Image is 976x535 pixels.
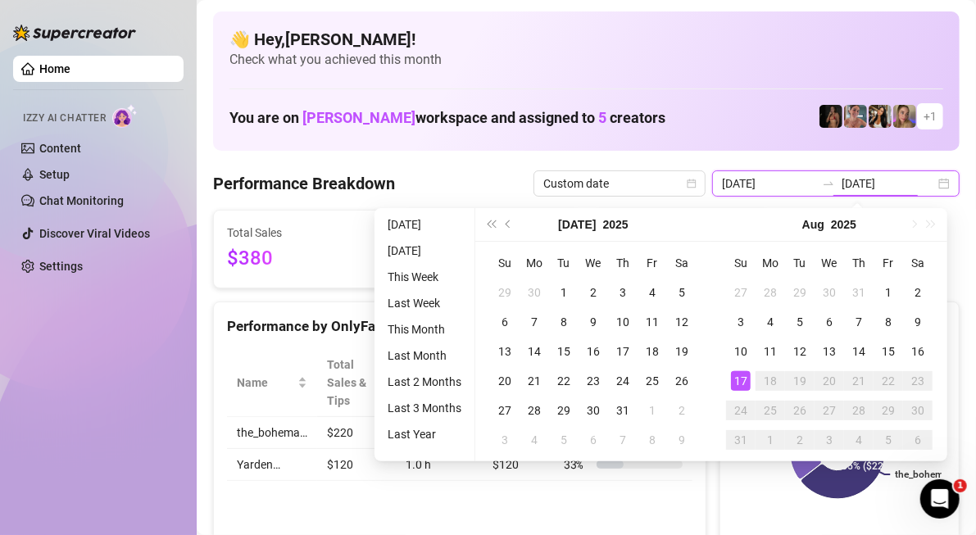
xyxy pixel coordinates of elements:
td: 2025-07-13 [490,337,520,366]
div: 23 [908,371,928,391]
div: 18 [760,371,780,391]
span: [PERSON_NAME] [302,109,415,126]
td: 2025-07-03 [608,278,638,307]
td: 2025-07-19 [667,337,697,366]
td: 2025-07-30 [579,396,608,425]
th: We [815,248,844,278]
img: AI Chatter [112,104,138,128]
img: logo-BBDzfeDw.svg [13,25,136,41]
div: 5 [878,430,898,450]
div: 27 [495,401,515,420]
th: Fr [874,248,903,278]
div: 30 [908,401,928,420]
div: 28 [524,401,544,420]
div: 2 [583,283,603,302]
td: 2025-08-28 [844,396,874,425]
div: 9 [908,312,928,332]
td: 1.0 h [396,449,483,481]
td: Yarden… [227,449,317,481]
td: 2025-07-02 [579,278,608,307]
div: 4 [849,430,869,450]
td: 2025-08-03 [490,425,520,455]
div: 11 [642,312,662,332]
td: 2025-07-16 [579,337,608,366]
td: 2025-07-18 [638,337,667,366]
div: 9 [583,312,603,332]
a: Content [39,142,81,155]
div: 7 [613,430,633,450]
th: Tu [549,248,579,278]
td: 2025-09-02 [785,425,815,455]
div: 4 [524,430,544,450]
div: 24 [613,371,633,391]
div: 31 [731,430,751,450]
div: 30 [524,283,544,302]
div: 21 [524,371,544,391]
span: to [822,177,835,190]
div: 30 [819,283,839,302]
th: Total Sales & Tips [317,349,396,417]
div: 26 [790,401,810,420]
td: 2025-07-15 [549,337,579,366]
img: Cherry [893,105,916,128]
th: Sa [903,248,933,278]
div: 11 [760,342,780,361]
td: 2025-08-10 [726,337,756,366]
td: 2025-08-30 [903,396,933,425]
input: End date [842,175,935,193]
td: 2025-07-09 [579,307,608,337]
td: 2025-08-12 [785,337,815,366]
td: 2025-08-09 [667,425,697,455]
span: $380 [227,243,376,274]
span: 1 [954,479,967,492]
th: Su [490,248,520,278]
div: 6 [583,430,603,450]
td: 2025-08-02 [903,278,933,307]
td: 2025-07-28 [756,278,785,307]
td: 2025-08-20 [815,366,844,396]
div: 13 [495,342,515,361]
img: AdelDahan [869,105,892,128]
div: 7 [849,312,869,332]
td: 2025-09-05 [874,425,903,455]
div: 17 [731,371,751,391]
div: 8 [642,430,662,450]
td: $120 [317,449,396,481]
div: 23 [583,371,603,391]
button: Choose a month [558,208,596,241]
td: 2025-07-29 [549,396,579,425]
td: 2025-07-27 [490,396,520,425]
span: calendar [687,179,697,188]
td: 2025-08-19 [785,366,815,396]
td: 2025-08-31 [726,425,756,455]
td: 2025-06-30 [520,278,549,307]
div: 8 [554,312,574,332]
td: 2025-06-29 [490,278,520,307]
li: This Month [381,320,468,339]
th: Mo [756,248,785,278]
div: 29 [790,283,810,302]
img: the_bohema [819,105,842,128]
td: 2025-09-03 [815,425,844,455]
div: 1 [878,283,898,302]
td: 2025-09-01 [756,425,785,455]
div: 2 [672,401,692,420]
div: 26 [672,371,692,391]
div: 6 [908,430,928,450]
td: 2025-07-20 [490,366,520,396]
td: 2025-08-24 [726,396,756,425]
td: 2025-08-04 [756,307,785,337]
td: the_bohema… [227,417,317,449]
span: swap-right [822,177,835,190]
input: Start date [722,175,815,193]
th: Th [844,248,874,278]
h4: Performance Breakdown [213,172,395,195]
td: 2025-07-27 [726,278,756,307]
a: Discover Viral Videos [39,227,150,240]
td: 2025-07-28 [520,396,549,425]
div: 19 [790,371,810,391]
li: Last 3 Months [381,398,468,418]
div: 1 [554,283,574,302]
li: Last Month [381,346,468,365]
td: 2025-08-29 [874,396,903,425]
